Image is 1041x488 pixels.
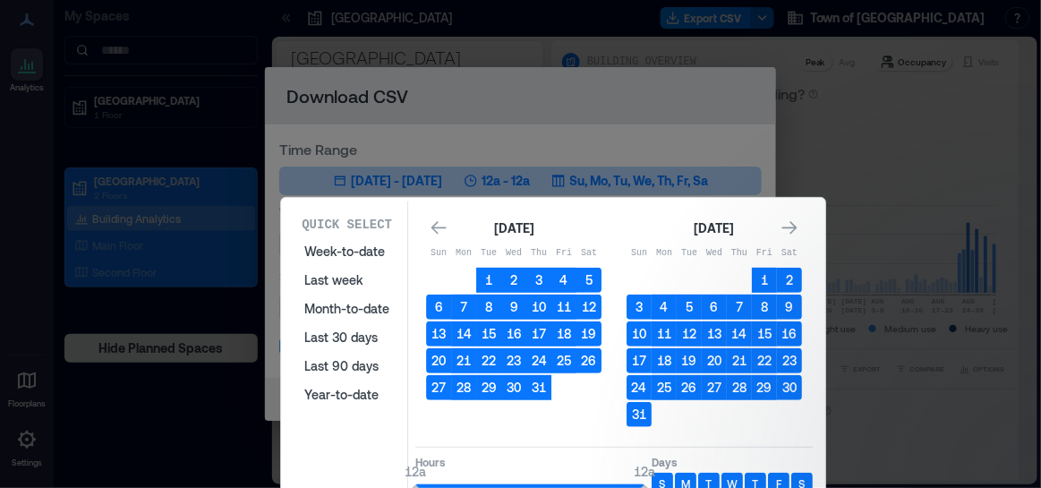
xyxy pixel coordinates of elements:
th: Monday [652,241,677,266]
button: 17 [526,321,551,347]
button: 27 [426,375,451,400]
button: 23 [777,348,802,373]
button: Go to next month [777,216,802,241]
button: 30 [501,375,526,400]
button: 12 [677,321,702,347]
button: 18 [551,321,576,347]
p: Hours [415,455,644,469]
button: 1 [752,268,777,293]
p: Thu [727,246,752,261]
th: Monday [451,241,476,266]
th: Sunday [426,241,451,266]
button: 13 [702,321,727,347]
p: Mon [451,246,476,261]
button: 26 [677,375,702,400]
th: Tuesday [677,241,702,266]
button: 5 [677,295,702,320]
button: 9 [501,295,526,320]
button: 14 [451,321,476,347]
button: 21 [451,348,476,373]
button: Last 90 days [294,352,400,381]
th: Friday [551,241,576,266]
button: 20 [426,348,451,373]
button: 24 [526,348,551,373]
button: 22 [476,348,501,373]
button: 30 [777,375,802,400]
button: 3 [627,295,652,320]
button: 14 [727,321,752,347]
th: Tuesday [476,241,501,266]
p: Sat [576,246,602,261]
button: Go to previous month [426,216,451,241]
th: Wednesday [501,241,526,266]
button: 16 [501,321,526,347]
button: Last week [294,266,400,295]
p: Sat [777,246,802,261]
button: 10 [627,321,652,347]
button: 19 [576,321,602,347]
p: Tue [677,246,702,261]
p: Thu [526,246,551,261]
button: 9 [777,295,802,320]
button: 31 [627,402,652,427]
button: 6 [702,295,727,320]
button: 1 [476,268,501,293]
button: 19 [677,348,702,373]
th: Thursday [526,241,551,266]
button: 4 [551,268,576,293]
button: 8 [476,295,501,320]
button: 12 [576,295,602,320]
button: 7 [727,295,752,320]
button: 15 [752,321,777,347]
div: [DATE] [489,218,539,239]
p: Quick Select [302,216,392,234]
button: Year-to-date [294,381,400,409]
button: 27 [702,375,727,400]
p: Fri [752,246,777,261]
p: Wed [501,246,526,261]
button: 26 [576,348,602,373]
button: 3 [526,268,551,293]
button: 17 [627,348,652,373]
button: 15 [476,321,501,347]
p: Sun [627,246,652,261]
button: 28 [451,375,476,400]
button: 6 [426,295,451,320]
span: 12a [405,464,426,479]
button: Week-to-date [294,237,400,266]
button: 24 [627,375,652,400]
p: Sun [426,246,451,261]
button: 11 [652,321,677,347]
th: Thursday [727,241,752,266]
th: Wednesday [702,241,727,266]
button: 25 [652,375,677,400]
button: 2 [501,268,526,293]
button: 21 [727,348,752,373]
button: 23 [501,348,526,373]
button: 25 [551,348,576,373]
button: 10 [526,295,551,320]
button: 29 [752,375,777,400]
p: Mon [652,246,677,261]
button: 22 [752,348,777,373]
div: [DATE] [689,218,739,239]
button: Month-to-date [294,295,400,323]
button: 2 [777,268,802,293]
p: Fri [551,246,576,261]
button: 11 [551,295,576,320]
button: 31 [526,375,551,400]
button: 7 [451,295,476,320]
button: 4 [652,295,677,320]
button: 18 [652,348,677,373]
button: Last 30 days [294,323,400,352]
span: 12a [634,464,655,479]
button: 8 [752,295,777,320]
button: 29 [476,375,501,400]
th: Saturday [576,241,602,266]
button: 20 [702,348,727,373]
button: 5 [576,268,602,293]
p: Days [652,455,813,469]
button: 28 [727,375,752,400]
th: Sunday [627,241,652,266]
button: 13 [426,321,451,347]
